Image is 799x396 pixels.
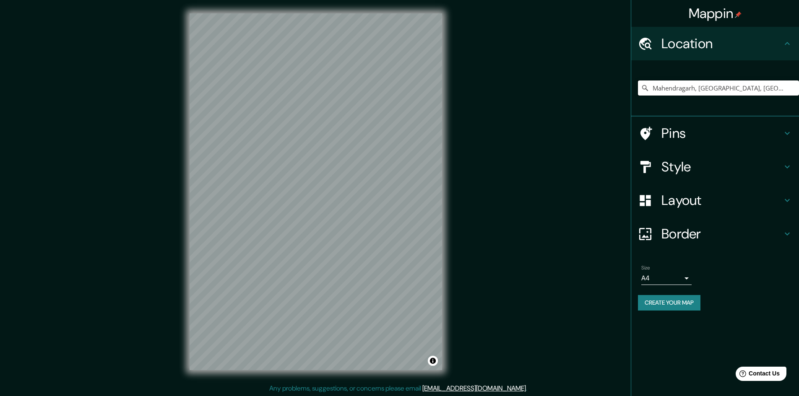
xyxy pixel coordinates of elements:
div: Border [631,217,799,251]
h4: Layout [661,192,782,209]
h4: Location [661,35,782,52]
canvas: Map [190,13,442,370]
div: . [527,383,528,393]
label: Size [641,264,650,272]
h4: Border [661,225,782,242]
a: [EMAIL_ADDRESS][DOMAIN_NAME] [422,384,526,393]
img: pin-icon.png [735,11,742,18]
button: Create your map [638,295,700,311]
p: Any problems, suggestions, or concerns please email . [269,383,527,393]
div: Location [631,27,799,60]
input: Pick your city or area [638,80,799,96]
iframe: Help widget launcher [724,363,790,387]
div: Style [631,150,799,184]
div: . [528,383,530,393]
h4: Pins [661,125,782,142]
h4: Mappin [689,5,742,22]
div: A4 [641,272,692,285]
h4: Style [661,158,782,175]
div: Layout [631,184,799,217]
button: Toggle attribution [428,356,438,366]
div: Pins [631,116,799,150]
